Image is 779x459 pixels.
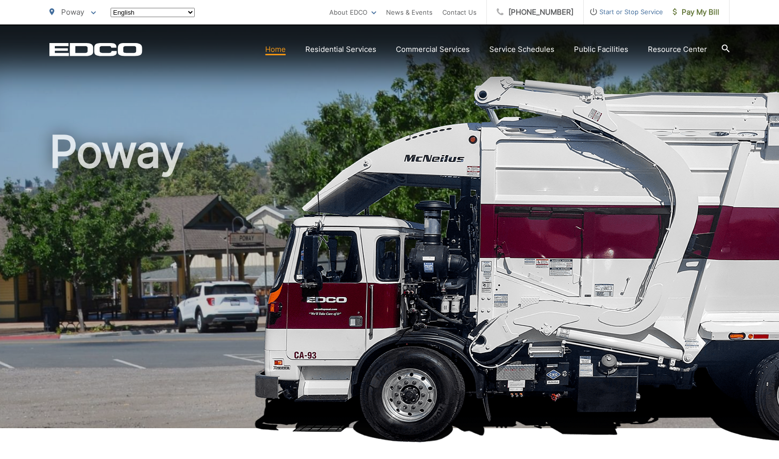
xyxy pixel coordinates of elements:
[265,44,286,55] a: Home
[111,8,195,17] select: Select a language
[396,44,470,55] a: Commercial Services
[49,43,142,56] a: EDCD logo. Return to the homepage.
[574,44,628,55] a: Public Facilities
[489,44,554,55] a: Service Schedules
[49,127,730,437] h1: Poway
[673,6,719,18] span: Pay My Bill
[61,7,84,17] span: Poway
[305,44,376,55] a: Residential Services
[386,6,433,18] a: News & Events
[648,44,707,55] a: Resource Center
[329,6,376,18] a: About EDCO
[442,6,477,18] a: Contact Us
